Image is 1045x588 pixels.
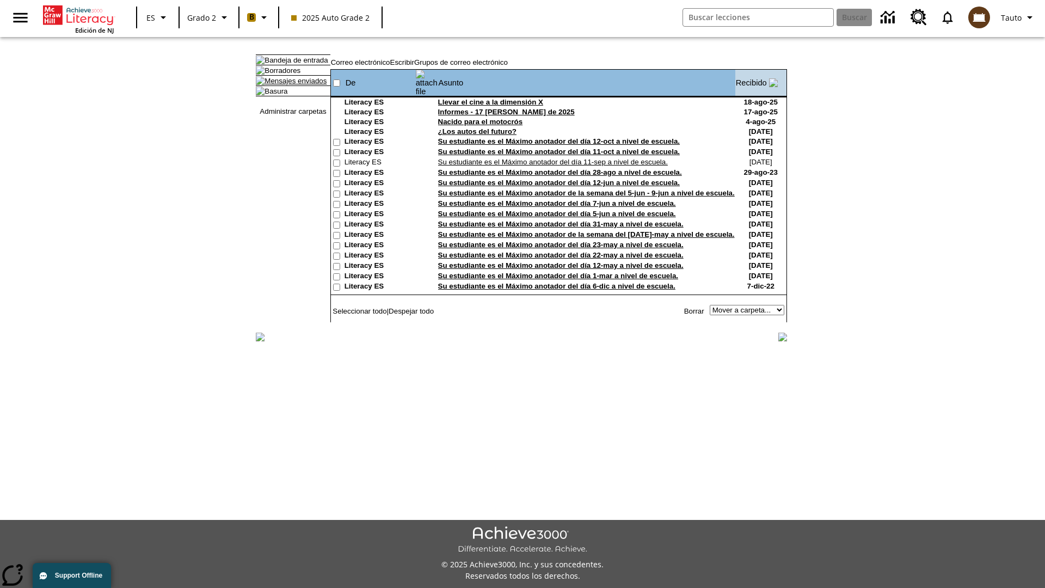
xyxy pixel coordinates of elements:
[345,199,415,210] td: Literacy ES
[345,189,415,199] td: Literacy ES
[345,98,415,108] td: Literacy ES
[265,77,327,85] a: Mensajes enviados
[683,9,833,26] input: Buscar campo
[345,220,415,230] td: Literacy ES
[438,127,517,136] a: ¿Los autos del futuro?
[243,8,275,27] button: Boost El color de la clase es anaranjado claro. Cambiar el color de la clase.
[265,66,300,75] a: Borradores
[345,261,415,272] td: Literacy ES
[345,251,415,261] td: Literacy ES
[291,12,370,23] span: 2025 Auto Grade 2
[749,272,773,280] nobr: [DATE]
[389,307,434,315] a: Despejar todo
[345,241,415,251] td: Literacy ES
[345,272,415,282] td: Literacy ES
[438,158,668,166] a: Su estudiante es el Máximo anotador del día 11-sep a nivel de escuela.
[744,108,778,116] nobr: 17-ago-25
[438,189,735,197] a: Su estudiante es el Máximo anotador de la semana del 5-jun - 9-jun a nivel de escuela.
[749,230,773,238] nobr: [DATE]
[997,8,1041,27] button: Perfil/Configuración
[438,272,678,280] a: Su estudiante es el Máximo anotador del día 1-mar a nivel de escuela.
[749,137,773,145] nobr: [DATE]
[265,56,328,64] a: Bandeja de entrada
[736,78,767,87] a: Recibido
[4,2,36,34] button: Abrir el menú lateral
[744,98,778,106] nobr: 18-ago-25
[146,12,155,23] span: ES
[438,220,684,228] a: Su estudiante es el Máximo anotador del día 31-may a nivel de escuela.
[438,118,523,126] a: Nacido para el motocrós
[744,168,778,176] nobr: 29-ago-23
[746,118,776,126] nobr: 4-ago-25
[438,199,676,207] a: Su estudiante es el Máximo anotador del día 7-jun a nivel de escuela.
[345,210,415,220] td: Literacy ES
[749,199,773,207] nobr: [DATE]
[749,251,773,259] nobr: [DATE]
[345,158,415,168] td: Literacy ES
[416,70,438,96] img: attach file
[438,108,575,116] a: Informes - 17 [PERSON_NAME] de 2025
[333,307,386,315] a: Seleccionar todo
[345,168,415,179] td: Literacy ES
[684,307,704,315] a: Borrar
[330,322,787,323] img: black_spacer.gif
[438,241,684,249] a: Su estudiante es el Máximo anotador del día 23-may a nivel de escuela.
[256,76,265,85] img: folder_icon.gif
[747,282,774,290] nobr: 7-dic-22
[438,210,676,218] a: Su estudiante es el Máximo anotador del día 5-jun a nivel de escuela.
[749,261,773,269] nobr: [DATE]
[438,168,682,176] a: Su estudiante es el Máximo anotador del día 28-ago a nivel de escuela.
[345,118,415,127] td: Literacy ES
[260,107,326,115] a: Administrar carpetas
[438,261,684,269] a: Su estudiante es el Máximo anotador del día 12-may a nivel de escuela.
[140,8,175,27] button: Lenguaje: ES, Selecciona un idioma
[33,563,111,588] button: Support Offline
[249,10,254,24] span: B
[256,66,265,75] img: folder_icon.gif
[345,108,415,118] td: Literacy ES
[345,179,415,189] td: Literacy ES
[438,137,680,145] a: Su estudiante es el Máximo anotador del día 12-oct a nivel de escuela.
[749,241,773,249] nobr: [DATE]
[346,78,356,87] a: De
[769,78,778,87] img: arrow_down.gif
[256,56,265,64] img: folder_icon_pick.gif
[331,305,464,317] td: |
[256,333,265,341] img: table_footer_left.gif
[43,3,114,34] div: Portada
[438,251,684,259] a: Su estudiante es el Máximo anotador del día 22-may a nivel de escuela.
[75,26,114,34] span: Edición de NJ
[438,282,675,290] a: Su estudiante es el Máximo anotador del día 6-dic a nivel de escuela.
[458,526,587,554] img: Achieve3000 Differentiate Accelerate Achieve
[390,58,414,66] a: Escribir
[962,3,997,32] button: Escoja un nuevo avatar
[438,230,735,238] a: Su estudiante es el Máximo anotador de la semana del [DATE]-may a nivel de escuela.
[933,3,962,32] a: Notificaciones
[187,12,216,23] span: Grado 2
[414,58,508,66] a: Grupos de correo electrónico
[438,148,680,156] a: Su estudiante es el Máximo anotador del día 11-oct a nivel de escuela.
[749,220,773,228] nobr: [DATE]
[968,7,990,28] img: avatar image
[345,127,415,137] td: Literacy ES
[256,87,265,95] img: folder_icon.gif
[1001,12,1022,23] span: Tauto
[749,179,773,187] nobr: [DATE]
[183,8,235,27] button: Grado: Grado 2, Elige un grado
[749,158,772,166] nobr: [DATE]
[265,87,287,95] a: Basura
[749,210,773,218] nobr: [DATE]
[55,572,102,579] span: Support Offline
[904,3,933,32] a: Centro de recursos, Se abrirá en una pestaña nueva.
[331,58,390,66] a: Correo electrónico
[345,137,415,148] td: Literacy ES
[749,189,773,197] nobr: [DATE]
[438,179,680,187] a: Su estudiante es el Máximo anotador del día 12-jun a nivel de escuela.
[778,333,787,341] img: table_footer_right.gif
[749,148,773,156] nobr: [DATE]
[345,282,415,292] td: Literacy ES
[749,127,773,136] nobr: [DATE]
[345,230,415,241] td: Literacy ES
[438,98,543,106] a: Llevar el cine a la dimensión X
[345,148,415,158] td: Literacy ES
